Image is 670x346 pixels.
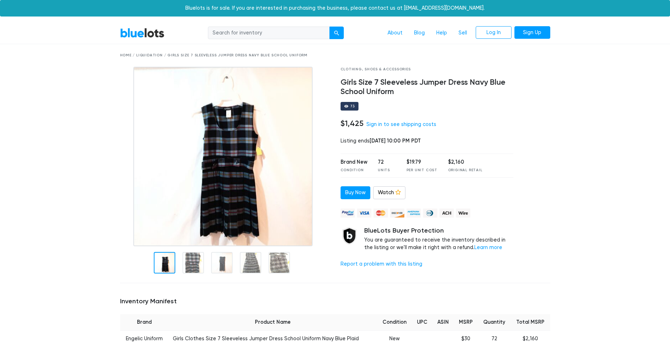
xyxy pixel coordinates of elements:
[407,209,421,218] img: american_express-ae2a9f97a040b4b41f6397f7637041a5861d5f99d0716c09922aba4e24c8547d.png
[390,209,404,218] img: discover-82be18ecfda2d062aad2762c1ca80e2d36a4073d45c9e0ffae68cd515fbd3d32.png
[439,209,454,218] img: ach-b7992fed28a4f97f893c574229be66187b9afb3f1a8d16a4691d3d3140a8ab00.png
[120,298,550,305] h5: Inventory Manifest
[364,227,514,252] div: You are guaranteed to receive the inventory described in the listing or we'll make it right with ...
[341,186,370,199] a: Buy Now
[448,168,483,173] div: Original Retail
[120,28,165,38] a: BlueLots
[168,314,377,331] th: Product Name
[476,26,512,39] a: Log In
[370,137,421,144] span: [DATE] 10:00 PM PDT
[341,137,514,145] div: Listing ends
[341,209,355,218] img: paypal_credit-80455e56f6e1299e8d57f40c0dcee7b8cd4ae79b9eccbfc37e2480457ba36de9.png
[133,67,313,246] img: 50c7bae3-3fed-4e9f-ba2b-781176107ce4-1753717356.jpg
[510,314,550,331] th: Total MSRP
[341,168,367,173] div: Condition
[341,261,422,267] a: Report a problem with this listing
[377,314,412,331] th: Condition
[341,158,367,166] div: Brand New
[453,26,473,40] a: Sell
[378,158,396,166] div: 72
[373,186,405,199] a: Watch
[448,158,483,166] div: $2,160
[364,227,514,235] h5: BlueLots Buyer Protection
[423,209,437,218] img: diners_club-c48f30131b33b1bb0e5d0e2dbd43a8bea4cb12cb2961413e2f4250e06c020426.png
[357,209,371,218] img: visa-79caf175f036a155110d1892330093d4c38f53c55c9ec9e2c3a54a56571784bb.png
[350,104,355,108] div: 73
[514,26,550,39] a: Sign Up
[341,119,363,128] h4: $1,425
[208,27,330,39] input: Search for inventory
[412,314,432,331] th: UPC
[378,168,396,173] div: Units
[474,244,502,251] a: Learn more
[454,314,478,331] th: MSRP
[341,78,514,97] h4: Girls Size 7 Sleeveless Jumper Dress Navy Blue School Uniform
[456,209,470,218] img: wire-908396882fe19aaaffefbd8e17b12f2f29708bd78693273c0e28e3a24408487f.png
[431,26,453,40] a: Help
[382,26,408,40] a: About
[407,158,437,166] div: $19.79
[366,121,436,127] a: Sign in to see shipping costs
[341,67,514,72] div: Clothing, Shoes & Accessories
[341,227,358,245] img: buyer_protection_shield-3b65640a83011c7d3ede35a8e5a80bfdfaa6a97447f0071c1475b91a4b0b3d01.png
[120,53,550,58] div: Home / Liquidation / Girls Size 7 Sleeveless Jumper Dress Navy Blue School Uniform
[432,314,454,331] th: ASIN
[120,314,169,331] th: Brand
[478,314,510,331] th: Quantity
[374,209,388,218] img: mastercard-42073d1d8d11d6635de4c079ffdb20a4f30a903dc55d1612383a1b395dd17f39.png
[408,26,431,40] a: Blog
[407,168,437,173] div: Per Unit Cost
